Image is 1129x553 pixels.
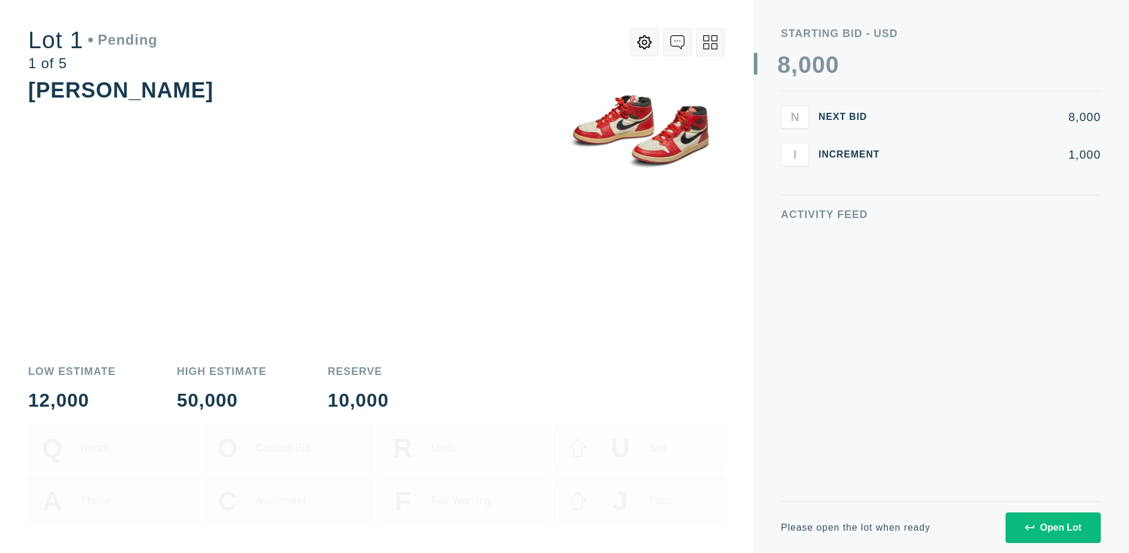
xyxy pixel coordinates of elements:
div: 1 of 5 [28,56,158,71]
div: 50,000 [177,391,267,410]
button: N [781,105,809,129]
div: Reserve [328,366,389,377]
div: Starting Bid - USD [781,28,1101,39]
div: Open Lot [1025,522,1081,533]
div: 8,000 [898,111,1101,123]
div: Lot 1 [28,28,158,52]
div: Activity Feed [781,209,1101,220]
div: Increment [819,150,889,159]
div: 10,000 [328,391,389,410]
div: 0 [798,53,811,76]
div: 0 [812,53,826,76]
div: 12,000 [28,391,116,410]
div: 0 [826,53,839,76]
div: Next Bid [819,112,889,122]
div: Low Estimate [28,366,116,377]
button: Open Lot [1006,512,1101,543]
span: I [793,148,797,161]
div: , [791,53,798,288]
div: High Estimate [177,366,267,377]
div: Please open the lot when ready [781,523,930,532]
span: N [791,110,799,123]
div: 8 [777,53,791,76]
button: I [781,143,809,166]
div: [PERSON_NAME] [28,78,213,102]
div: Pending [88,33,158,47]
div: 1,000 [898,149,1101,160]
